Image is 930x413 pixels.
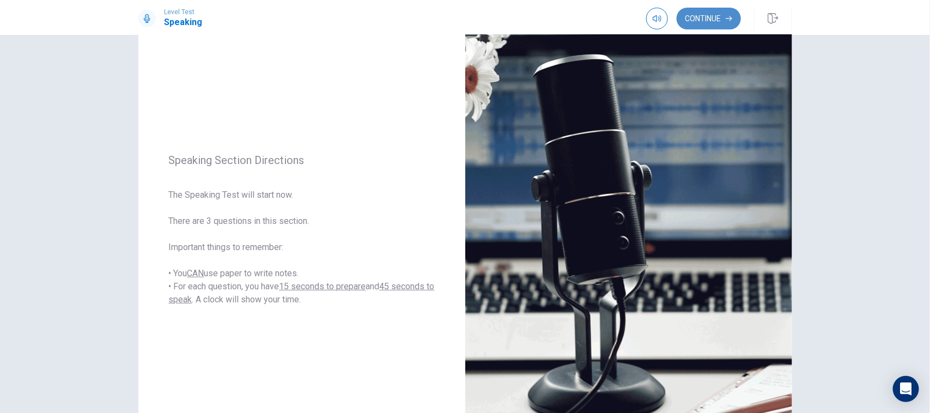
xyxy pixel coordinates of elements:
button: Continue [677,8,741,29]
span: Level Test [165,8,203,16]
h1: Speaking [165,16,203,29]
u: CAN [187,268,204,278]
span: The Speaking Test will start now. There are 3 questions in this section. Important things to reme... [169,189,435,306]
span: Speaking Section Directions [169,154,435,167]
u: 15 seconds to prepare [279,281,366,291]
div: Open Intercom Messenger [893,376,919,402]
